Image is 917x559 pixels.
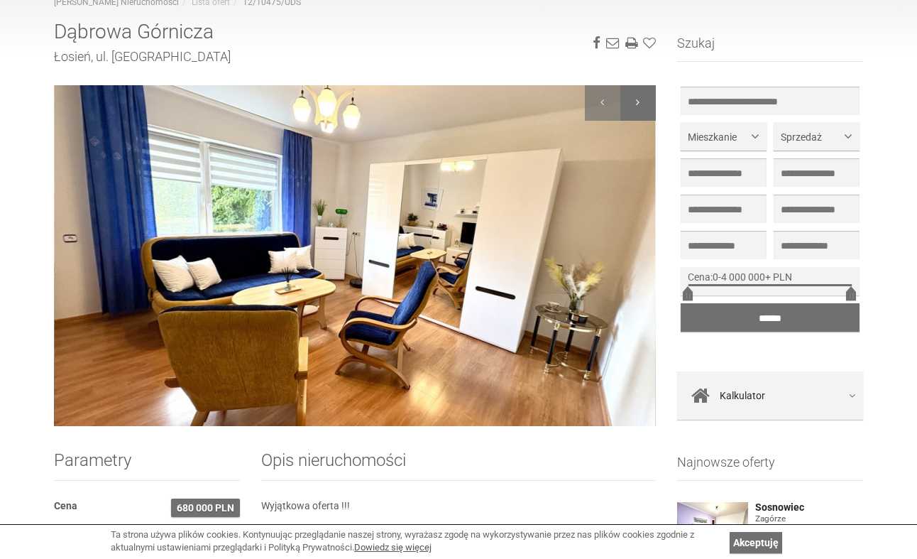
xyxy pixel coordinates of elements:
a: Dowiedz się więcej [354,542,432,553]
button: Mieszkanie [681,122,767,151]
span: Mieszkanie [688,130,749,144]
div: - [681,267,860,295]
span: Cena: [688,271,713,283]
span: 4 000 000+ PLN [721,271,792,283]
img: Dom Sprzedaż Dąbrowa Górnicza Łosień Gołonoska [54,85,656,426]
h3: Najnowsze oferty [677,455,864,481]
h2: Parametry [54,451,240,481]
h1: Dąbrowa Górnicza [54,21,656,43]
a: Sosnowiec [755,502,864,513]
dt: Cena [54,499,77,513]
a: Akceptuję [730,532,782,553]
button: Sprzedaż [774,122,860,151]
dd: 3 400 PLN [54,523,240,537]
h2: Łosień, ul. [GEOGRAPHIC_DATA] [54,50,656,64]
span: 680 000 PLN [171,499,240,517]
h3: Szukaj [677,36,864,62]
span: 0 [713,271,718,283]
figure: Zagórze [755,513,864,525]
h2: Opis nieruchomości [261,451,655,481]
div: Ta strona używa plików cookies. Kontynuując przeglądanie naszej strony, wyrażasz zgodę na wykorzy... [111,528,723,555]
span: Kalkulator [720,386,765,406]
dt: Cena za m2 [54,523,106,537]
span: Sprzedaż [781,130,842,144]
